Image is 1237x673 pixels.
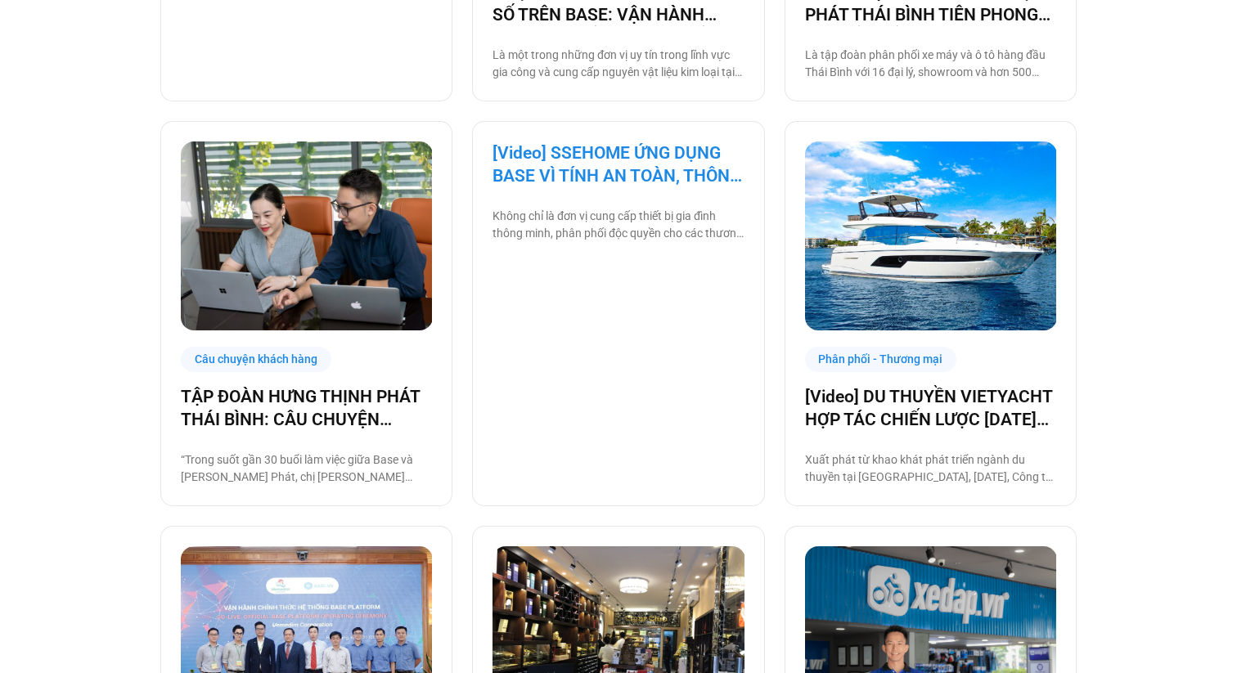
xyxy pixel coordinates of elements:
p: Không chỉ là đơn vị cung cấp thiết bị gia đình thông minh, phân phối độc quyền cho các thương hiệ... [493,208,744,242]
div: Phân phối - Thương mại [805,347,957,372]
div: Câu chuyện khách hàng [181,347,331,372]
p: Là tập đoàn phân phối xe máy và ô tô hàng đầu Thái Bình với 16 đại lý, showroom và hơn 500 nhân s... [805,47,1056,81]
a: [Video] SSEHOME ỨNG DỤNG BASE VÌ TÍNH AN TOÀN, THÔNG MINH VÀ ĐƠN GIẢN [493,141,744,187]
a: [Video] DU THUYỀN VIETYACHT HỢP TÁC CHIẾN LƯỢC [DATE] CÙNG [DOMAIN_NAME] [805,385,1056,431]
a: TẬP ĐOÀN HƯNG THỊNH PHÁT THÁI BÌNH: CÂU CHUYỆN QUYẾT TÂM TỪ NGƯỜI LÃNH ĐẠO [181,385,432,431]
p: “Trong suốt gần 30 buổi làm việc giữa Base và [PERSON_NAME] Phát, chị [PERSON_NAME] trong vai trò... [181,451,432,486]
p: Là một trong những đơn vị uy tín trong lĩnh vực gia công và cung cấp nguyên vật liệu kim loại tại... [493,47,744,81]
p: Xuất phát từ khao khát phát triển ngành du thuyền tại [GEOGRAPHIC_DATA], [DATE], Công ty TNHH Du ... [805,451,1056,486]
